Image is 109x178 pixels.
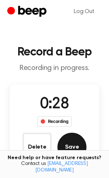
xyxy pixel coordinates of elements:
[23,133,52,162] button: Delete Audio Record
[57,133,86,162] button: Save Audio Record
[6,46,103,58] h1: Record a Beep
[7,5,48,19] a: Beep
[40,97,69,112] span: 0:28
[6,64,103,73] p: Recording in progress.
[4,161,105,174] span: Contact us
[35,161,88,173] a: [EMAIL_ADDRESS][DOMAIN_NAME]
[66,3,102,20] a: Log Out
[37,116,72,127] div: Recording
